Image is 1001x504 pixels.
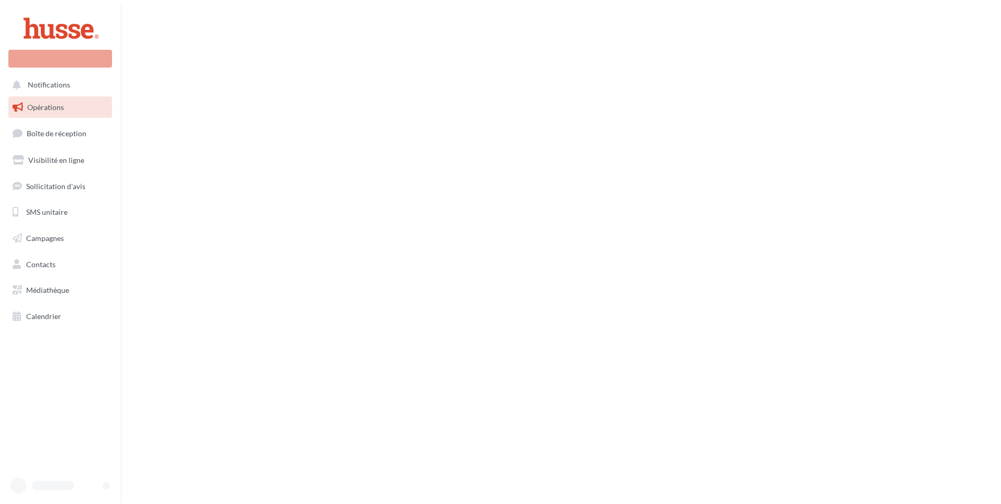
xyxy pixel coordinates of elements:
a: Boîte de réception [6,122,114,145]
span: Opérations [27,103,64,112]
span: Visibilité en ligne [28,156,84,165]
a: Campagnes [6,227,114,249]
a: Opérations [6,96,114,118]
a: Calendrier [6,305,114,327]
span: Notifications [28,81,70,90]
span: Sollicitation d'avis [26,181,85,190]
a: Sollicitation d'avis [6,176,114,198]
span: Médiathèque [26,286,69,294]
span: Contacts [26,260,55,269]
span: Calendrier [26,312,61,321]
a: Contacts [6,254,114,276]
div: Nouvelle campagne [8,50,112,68]
a: SMS unitaire [6,201,114,223]
span: SMS unitaire [26,207,68,216]
a: Médiathèque [6,279,114,301]
span: Boîte de réception [27,129,86,138]
a: Visibilité en ligne [6,149,114,171]
span: Campagnes [26,234,64,243]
